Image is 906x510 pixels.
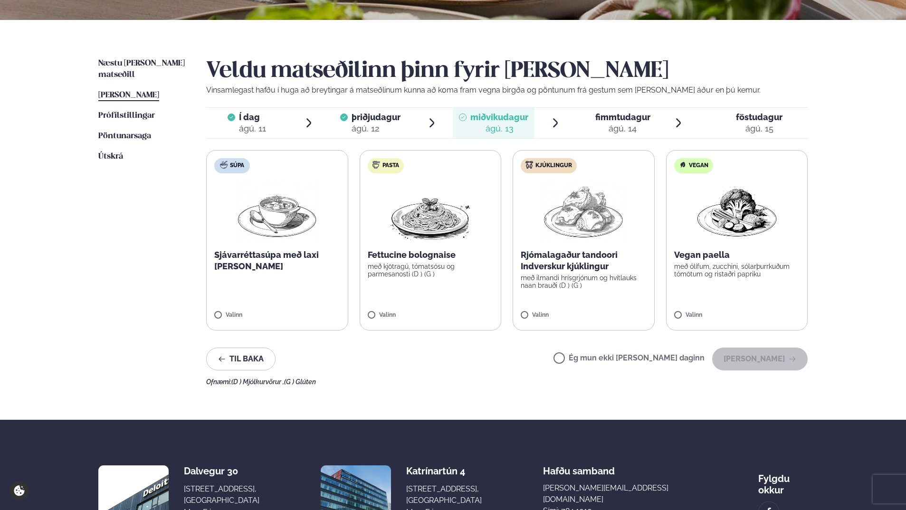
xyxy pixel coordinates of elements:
a: Pöntunarsaga [98,131,151,142]
div: ágú. 15 [736,123,782,134]
h2: Veldu matseðilinn þinn fyrir [PERSON_NAME] [206,58,808,85]
a: Prófílstillingar [98,110,155,122]
span: Prófílstillingar [98,112,155,120]
span: Í dag [239,112,266,123]
span: Vegan [689,162,708,170]
span: Pöntunarsaga [98,132,151,140]
p: með ólífum, zucchini, sólarþurrkuðum tómötum og ristaðri papriku [674,263,800,278]
p: Rjómalagaður tandoori Indverskur kjúklingur [521,249,647,272]
p: með kjötragú, tómatsósu og parmesanosti (D ) (G ) [368,263,494,278]
span: Útskrá [98,152,123,161]
img: Vegan.png [695,181,779,242]
p: Fettucine bolognaise [368,249,494,261]
span: (D ) Mjólkurvörur , [231,378,284,386]
button: Til baka [206,348,276,370]
a: Næstu [PERSON_NAME] matseðill [98,58,187,81]
div: ágú. 11 [239,123,266,134]
p: Vegan paella [674,249,800,261]
div: Dalvegur 30 [184,465,259,477]
div: [STREET_ADDRESS], [GEOGRAPHIC_DATA] [406,483,482,506]
div: [STREET_ADDRESS], [GEOGRAPHIC_DATA] [184,483,259,506]
p: Vinsamlegast hafðu í huga að breytingar á matseðlinum kunna að koma fram vegna birgða og pöntunum... [206,85,808,96]
img: Soup.png [235,181,319,242]
div: Ofnæmi: [206,378,808,386]
span: þriðjudagur [352,112,401,122]
span: fimmtudagur [595,112,650,122]
div: ágú. 13 [470,123,528,134]
p: með ilmandi hrísgrjónum og hvítlauks naan brauði (D ) (G ) [521,274,647,289]
img: Vegan.svg [679,161,687,169]
div: ágú. 12 [352,123,401,134]
a: [PERSON_NAME] [98,90,159,101]
img: pasta.svg [372,161,380,169]
p: Sjávarréttasúpa með laxi [PERSON_NAME] [214,249,340,272]
span: miðvikudagur [470,112,528,122]
img: soup.svg [220,161,228,169]
img: Spagetti.png [389,181,472,242]
span: Hafðu samband [543,458,615,477]
span: Pasta [382,162,399,170]
span: (G ) Glúten [284,378,316,386]
span: Næstu [PERSON_NAME] matseðill [98,59,185,79]
img: chicken.svg [525,161,533,169]
span: föstudagur [736,112,782,122]
img: Chicken-thighs.png [542,181,625,242]
div: Katrínartún 4 [406,465,482,477]
div: ágú. 14 [595,123,650,134]
span: Kjúklingur [535,162,572,170]
a: Útskrá [98,151,123,162]
a: [PERSON_NAME][EMAIL_ADDRESS][DOMAIN_NAME] [543,482,697,505]
span: Súpa [230,162,244,170]
div: Fylgdu okkur [758,465,808,496]
span: [PERSON_NAME] [98,91,159,99]
a: Cookie settings [10,481,29,501]
button: [PERSON_NAME] [712,348,808,370]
